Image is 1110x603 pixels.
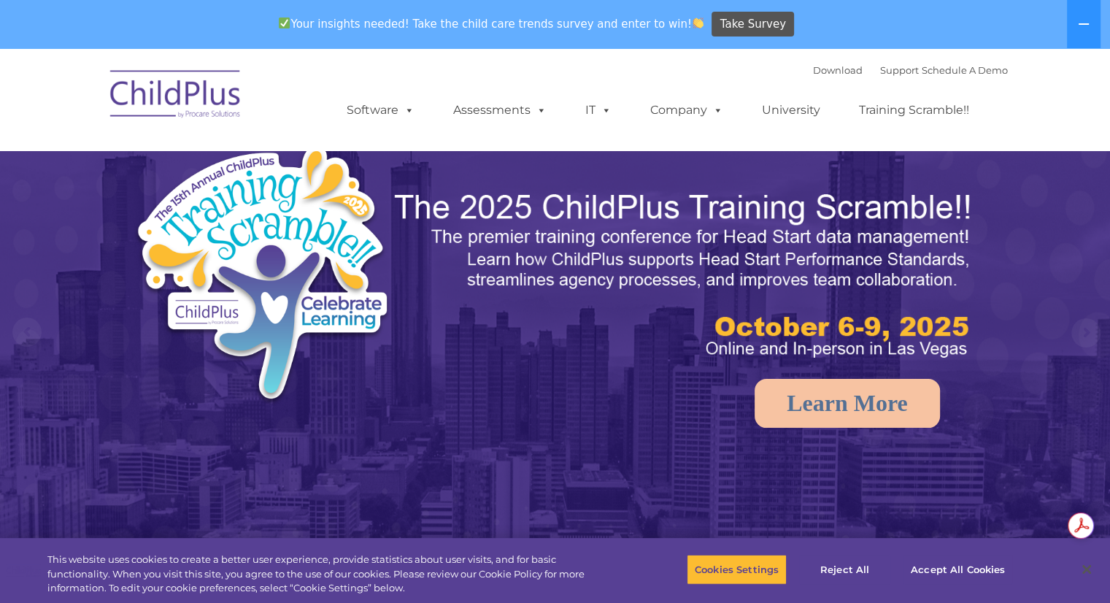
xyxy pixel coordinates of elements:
[799,554,890,585] button: Reject All
[755,379,940,428] a: Learn More
[439,96,561,125] a: Assessments
[273,9,710,38] span: Your insights needed! Take the child care trends survey and enter to win!
[712,12,794,37] a: Take Survey
[813,64,1008,76] font: |
[922,64,1008,76] a: Schedule A Demo
[813,64,863,76] a: Download
[203,96,247,107] span: Last name
[720,12,786,37] span: Take Survey
[747,96,835,125] a: University
[880,64,919,76] a: Support
[203,156,265,167] span: Phone number
[1071,553,1103,585] button: Close
[103,60,249,133] img: ChildPlus by Procare Solutions
[687,554,787,585] button: Cookies Settings
[332,96,429,125] a: Software
[636,96,738,125] a: Company
[844,96,984,125] a: Training Scramble!!
[903,554,1013,585] button: Accept All Cookies
[47,553,611,596] div: This website uses cookies to create a better user experience, provide statistics about user visit...
[571,96,626,125] a: IT
[279,18,290,28] img: ✅
[693,18,704,28] img: 👏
